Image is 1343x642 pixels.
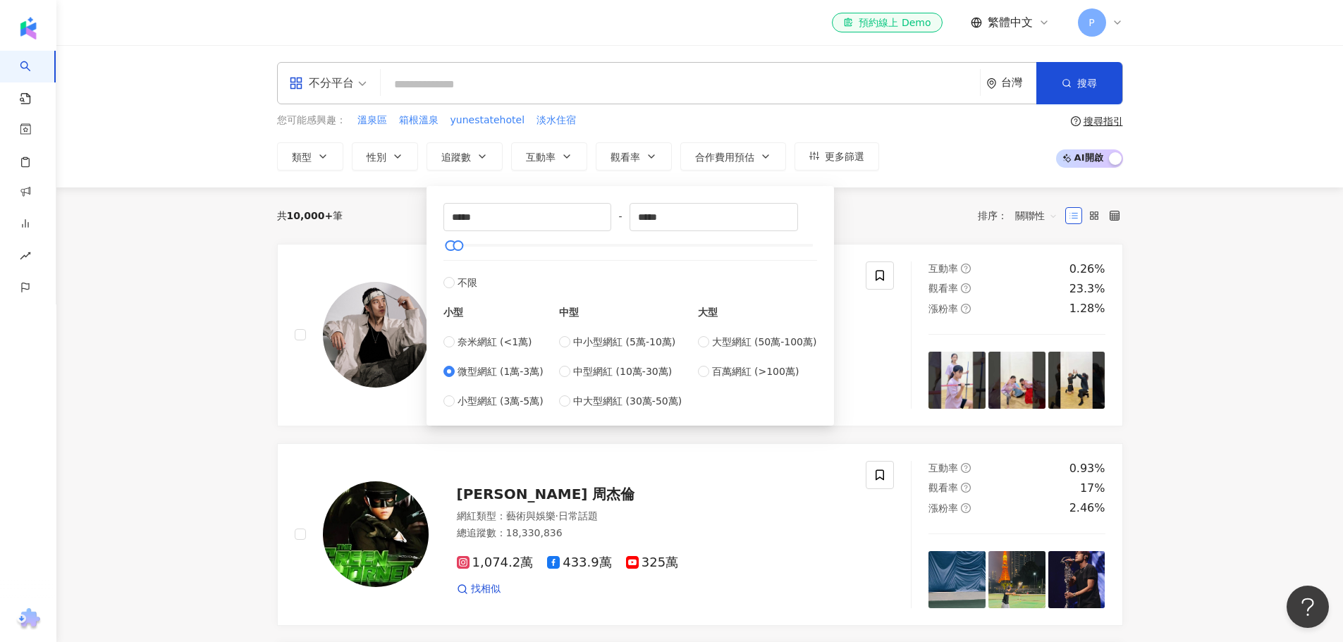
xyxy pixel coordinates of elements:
img: KOL Avatar [323,481,429,587]
img: post-image [988,352,1045,409]
div: 23.3% [1069,281,1105,297]
span: 百萬網紅 (>100萬) [712,364,799,379]
div: 中型 [559,304,682,320]
span: 漲粉率 [928,303,958,314]
span: 觀看率 [928,482,958,493]
span: question-circle [961,463,971,473]
button: 溫泉區 [357,113,388,128]
div: 預約線上 Demo [843,16,931,30]
span: 藝術與娛樂 [506,510,556,521]
span: 互動率 [526,152,556,163]
a: 預約線上 Demo [832,13,942,32]
span: 漲粉率 [928,502,958,514]
span: 性別 [367,152,386,163]
span: 更多篩選 [825,151,864,162]
span: 中型網紅 (10萬-30萬) [573,364,672,379]
span: 您可能感興趣： [277,113,346,128]
div: 網紅類型 ： [457,510,850,524]
button: 觀看率 [596,142,672,171]
button: 淡水住宿 [536,113,577,128]
div: 不分平台 [289,72,354,94]
div: 小型 [443,304,544,320]
span: question-circle [961,503,971,513]
a: 找相似 [457,582,501,596]
div: 0.26% [1069,261,1105,277]
span: 日常話題 [558,510,598,521]
img: KOL Avatar [323,282,429,388]
span: 關聯性 [1015,204,1057,227]
img: logo icon [17,17,39,39]
button: yunestatehotel [450,113,526,128]
div: 共 筆 [277,210,343,221]
span: P [1088,15,1094,30]
div: 排序： [978,204,1065,227]
img: post-image [1048,551,1105,608]
span: appstore [289,76,303,90]
span: 觀看率 [611,152,640,163]
span: 1,074.2萬 [457,555,534,570]
span: 搜尋 [1077,78,1097,89]
span: rise [20,242,31,273]
div: 0.93% [1069,461,1105,476]
span: question-circle [961,304,971,314]
span: 微型網紅 (1萬-3萬) [458,364,544,379]
span: 互動率 [928,263,958,274]
div: 總追蹤數 ： 18,330,836 [457,526,850,541]
a: KOL Avatar[PERSON_NAME] 周杰倫網紅類型：藝術與娛樂·日常話題總追蹤數：18,330,8361,074.2萬433.9萬325萬找相似互動率question-circle0... [277,443,1123,626]
span: 433.9萬 [547,555,612,570]
span: 淡水住宿 [536,113,576,128]
span: 觀看率 [928,283,958,294]
span: 中大型網紅 (30萬-50萬) [573,393,682,409]
div: 搜尋指引 [1084,116,1123,127]
img: post-image [988,551,1045,608]
button: 互動率 [511,142,587,171]
button: 性別 [352,142,418,171]
span: 大型網紅 (50萬-100萬) [712,334,817,350]
div: 17% [1080,481,1105,496]
iframe: Help Scout Beacon - Open [1287,586,1329,628]
span: 溫泉區 [357,113,387,128]
span: question-circle [961,264,971,273]
button: 合作費用預估 [680,142,786,171]
span: 箱根溫泉 [399,113,439,128]
button: 類型 [277,142,343,171]
span: 不限 [458,275,477,290]
span: 繁體中文 [988,15,1033,30]
span: question-circle [1071,116,1081,126]
div: 台灣 [1001,77,1036,89]
button: 更多篩選 [795,142,879,171]
span: · [556,510,558,521]
img: post-image [928,551,986,608]
a: search [20,51,48,106]
img: post-image [1048,352,1105,409]
div: 2.46% [1069,500,1105,516]
span: question-circle [961,283,971,293]
img: post-image [928,352,986,409]
button: 箱根溫泉 [398,113,439,128]
div: 1.28% [1069,301,1105,316]
span: - [611,209,630,224]
span: environment [986,78,997,89]
span: [PERSON_NAME] 周杰倫 [457,486,635,502]
span: 中小型網紅 (5萬-10萬) [573,334,675,350]
span: question-circle [961,483,971,493]
div: 大型 [698,304,817,320]
span: 10,000+ [287,210,333,221]
span: 互動率 [928,462,958,474]
span: 325萬 [626,555,678,570]
span: 找相似 [471,582,501,596]
span: 類型 [292,152,312,163]
span: 小型網紅 (3萬-5萬) [458,393,544,409]
button: 搜尋 [1036,62,1122,104]
img: chrome extension [15,608,42,631]
button: 追蹤數 [427,142,503,171]
a: KOL Avatar吳奇軒Wu Hsuan奇軒Trickingtricking_wu網紅類型：日常話題·教育與學習·運動·交通工具總追蹤數：20,970,32883.8萬68萬1,580萬350... [277,244,1123,426]
span: 合作費用預估 [695,152,754,163]
span: 追蹤數 [441,152,471,163]
span: 奈米網紅 (<1萬) [458,334,532,350]
span: yunestatehotel [450,113,525,128]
